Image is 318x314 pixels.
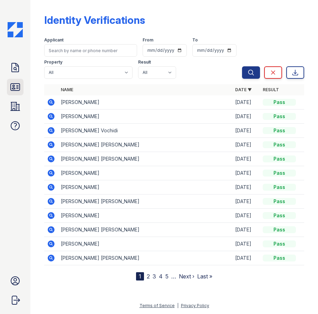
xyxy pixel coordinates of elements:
[232,223,260,237] td: [DATE]
[8,22,23,37] img: CE_Icon_Blue-c292c112584629df590d857e76928e9f676e5b41ef8f769ba2f05ee15b207248.png
[147,273,150,280] a: 2
[181,303,209,308] a: Privacy Policy
[177,303,179,308] div: |
[232,152,260,166] td: [DATE]
[263,226,296,233] div: Pass
[263,113,296,120] div: Pass
[232,138,260,152] td: [DATE]
[232,124,260,138] td: [DATE]
[165,273,168,280] a: 5
[263,255,296,261] div: Pass
[58,223,232,237] td: [PERSON_NAME] [PERSON_NAME]
[263,212,296,219] div: Pass
[232,166,260,180] td: [DATE]
[138,59,151,65] label: Result
[235,87,252,92] a: Date ▼
[179,273,194,280] a: Next ›
[232,209,260,223] td: [DATE]
[58,180,232,194] td: [PERSON_NAME]
[44,37,64,43] label: Applicant
[232,194,260,209] td: [DATE]
[58,194,232,209] td: [PERSON_NAME] [PERSON_NAME]
[232,95,260,110] td: [DATE]
[263,141,296,148] div: Pass
[263,184,296,191] div: Pass
[232,180,260,194] td: [DATE]
[58,110,232,124] td: [PERSON_NAME]
[232,251,260,265] td: [DATE]
[44,59,62,65] label: Property
[58,237,232,251] td: [PERSON_NAME]
[197,273,212,280] a: Last »
[58,95,232,110] td: [PERSON_NAME]
[232,110,260,124] td: [DATE]
[263,198,296,205] div: Pass
[159,273,163,280] a: 4
[58,166,232,180] td: [PERSON_NAME]
[136,272,144,280] div: 1
[139,303,175,308] a: Terms of Service
[263,99,296,106] div: Pass
[58,138,232,152] td: [PERSON_NAME] [PERSON_NAME]
[263,155,296,162] div: Pass
[58,209,232,223] td: [PERSON_NAME]
[153,273,156,280] a: 3
[44,14,145,26] div: Identity Verifications
[263,127,296,134] div: Pass
[263,170,296,177] div: Pass
[192,37,198,43] label: To
[44,44,137,57] input: Search by name or phone number
[58,251,232,265] td: [PERSON_NAME] [PERSON_NAME]
[58,152,232,166] td: [PERSON_NAME] [PERSON_NAME]
[232,237,260,251] td: [DATE]
[263,87,279,92] a: Result
[171,272,176,280] span: …
[61,87,73,92] a: Name
[263,240,296,247] div: Pass
[143,37,153,43] label: From
[58,124,232,138] td: [PERSON_NAME] Vochidi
